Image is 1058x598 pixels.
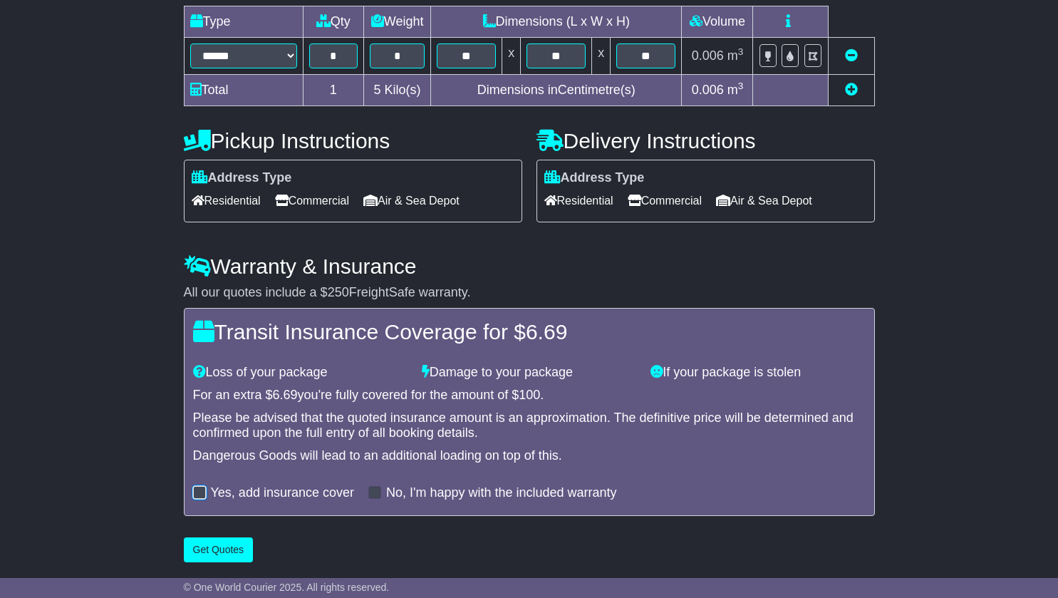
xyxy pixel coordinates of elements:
[184,254,875,278] h4: Warranty & Insurance
[192,170,292,186] label: Address Type
[526,320,567,344] span: 6.69
[544,190,613,212] span: Residential
[845,83,858,97] a: Add new item
[431,6,682,38] td: Dimensions (L x W x H)
[727,83,744,97] span: m
[364,6,431,38] td: Weight
[643,365,872,381] div: If your package is stolen
[519,388,540,402] span: 100
[303,6,364,38] td: Qty
[184,129,522,153] h4: Pickup Instructions
[184,285,875,301] div: All our quotes include a $ FreightSafe warranty.
[592,38,611,75] td: x
[303,75,364,106] td: 1
[682,6,753,38] td: Volume
[364,75,431,106] td: Kilo(s)
[193,388,866,403] div: For an extra $ you're fully covered for the amount of $ .
[193,411,866,441] div: Please be advised that the quoted insurance amount is an approximation. The definitive price will...
[186,365,415,381] div: Loss of your package
[738,46,744,57] sup: 3
[845,48,858,63] a: Remove this item
[184,6,303,38] td: Type
[727,48,744,63] span: m
[431,75,682,106] td: Dimensions in Centimetre(s)
[544,170,645,186] label: Address Type
[193,448,866,464] div: Dangerous Goods will lead to an additional loading on top of this.
[738,81,744,91] sup: 3
[184,537,254,562] button: Get Quotes
[211,485,354,501] label: Yes, add insurance cover
[716,190,812,212] span: Air & Sea Depot
[275,190,349,212] span: Commercial
[692,48,724,63] span: 0.006
[273,388,298,402] span: 6.69
[374,83,381,97] span: 5
[536,129,875,153] h4: Delivery Instructions
[628,190,702,212] span: Commercial
[386,485,617,501] label: No, I'm happy with the included warranty
[192,190,261,212] span: Residential
[363,190,460,212] span: Air & Sea Depot
[184,75,303,106] td: Total
[415,365,643,381] div: Damage to your package
[502,38,521,75] td: x
[184,582,390,593] span: © One World Courier 2025. All rights reserved.
[692,83,724,97] span: 0.006
[193,320,866,344] h4: Transit Insurance Coverage for $
[328,285,349,299] span: 250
